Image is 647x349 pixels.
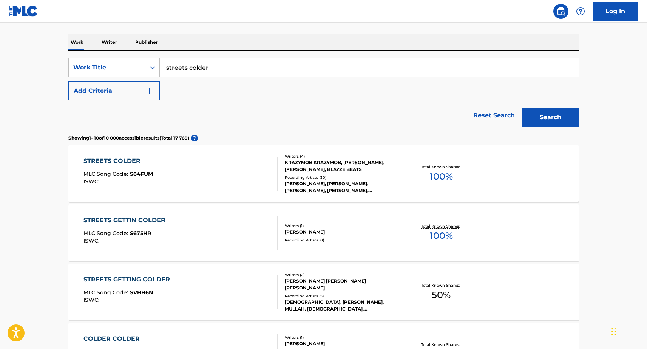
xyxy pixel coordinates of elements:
span: ? [191,135,198,141]
span: MLC Song Code : [83,230,130,237]
div: COLDER COLDER [83,334,152,343]
div: [PERSON_NAME] [PERSON_NAME] [PERSON_NAME] [285,278,399,291]
div: Writers ( 1 ) [285,223,399,229]
span: MLC Song Code : [83,289,130,296]
div: [DEMOGRAPHIC_DATA], [PERSON_NAME], MULLAH, [DEMOGRAPHIC_DATA], [DEMOGRAPHIC_DATA] [285,299,399,312]
div: Recording Artists ( 30 ) [285,175,399,180]
span: S64FUM [130,171,153,177]
div: Виджет чата [609,313,647,349]
span: 100 % [430,170,453,183]
p: Writer [99,34,119,50]
div: STREETS GETTIN COLDER [83,216,169,225]
p: Showing 1 - 10 of 10 000 accessible results (Total 17 769 ) [68,135,189,141]
div: Writers ( 2 ) [285,272,399,278]
div: Перетащить [611,320,616,343]
div: [PERSON_NAME], [PERSON_NAME], [PERSON_NAME], [PERSON_NAME], [PERSON_NAME] [285,180,399,194]
div: [PERSON_NAME] [285,229,399,235]
div: Writers ( 4 ) [285,154,399,159]
div: Work Title [73,63,141,72]
img: 9d2ae6d4665cec9f34b9.svg [145,86,154,95]
iframe: Chat Widget [609,313,647,349]
div: STREETS GETTING COLDER [83,275,174,284]
div: STREETS COLDER [83,157,153,166]
div: KRAZYMOB KRAZYMOB, [PERSON_NAME], [PERSON_NAME], BLAYZE BEATS [285,159,399,173]
button: Search [522,108,579,127]
a: STREETS COLDERMLC Song Code:S64FUMISWC:Writers (4)KRAZYMOB KRAZYMOB, [PERSON_NAME], [PERSON_NAME]... [68,145,579,202]
p: Total Known Shares: [421,283,462,288]
img: MLC Logo [9,6,38,17]
p: Total Known Shares: [421,164,462,170]
div: Recording Artists ( 5 ) [285,293,399,299]
p: Total Known Shares: [421,342,462,347]
button: Add Criteria [68,81,160,100]
span: SVHH6N [130,289,153,296]
img: help [576,7,585,16]
img: search [556,7,565,16]
span: ISWC : [83,237,101,244]
a: Reset Search [469,107,519,124]
a: Log In [593,2,638,21]
p: Total Known Shares: [421,223,462,229]
a: STREETS GETTIN COLDERMLC Song Code:S675HRISWC:Writers (1)[PERSON_NAME]Recording Artists (0)Total ... [68,204,579,261]
span: ISWC : [83,297,101,303]
span: 100 % [430,229,453,243]
div: [PERSON_NAME] [285,340,399,347]
div: Recording Artists ( 0 ) [285,237,399,243]
span: ISWC : [83,178,101,185]
p: Publisher [133,34,160,50]
a: Public Search [553,4,568,19]
form: Search Form [68,58,579,131]
div: Writers ( 1 ) [285,335,399,340]
span: 50 % [432,288,451,302]
p: Work [68,34,86,50]
span: S675HR [130,230,151,237]
span: MLC Song Code : [83,171,130,177]
div: Help [573,4,588,19]
a: STREETS GETTING COLDERMLC Song Code:SVHH6NISWC:Writers (2)[PERSON_NAME] [PERSON_NAME] [PERSON_NAM... [68,264,579,320]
